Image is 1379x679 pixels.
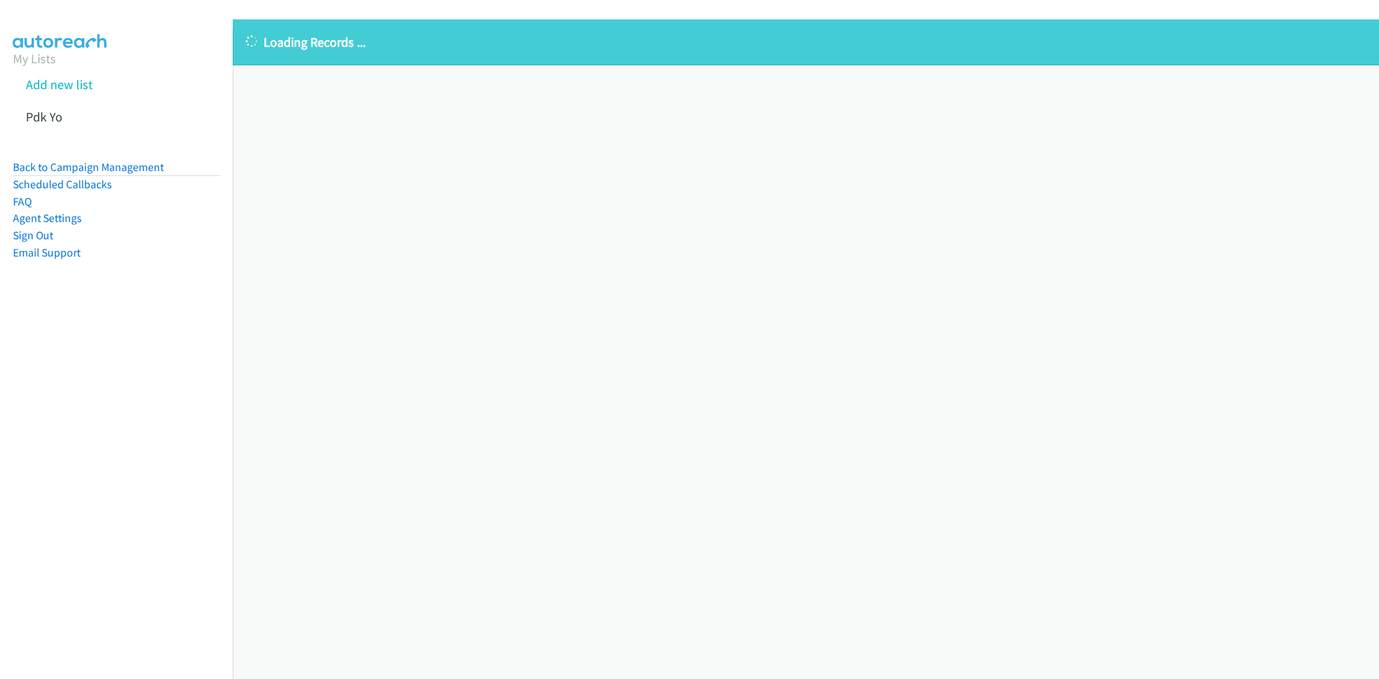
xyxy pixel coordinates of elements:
[13,160,164,174] a: Back to Campaign Management
[13,211,82,225] a: Agent Settings
[13,177,112,191] a: Scheduled Callbacks
[246,32,1366,52] p: Loading Records ...
[26,76,93,93] a: Add new list
[13,195,32,208] a: FAQ
[13,246,80,259] a: Email Support
[26,108,62,125] a: Pdk Yo
[13,228,53,242] a: Sign Out
[13,50,56,67] a: My Lists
